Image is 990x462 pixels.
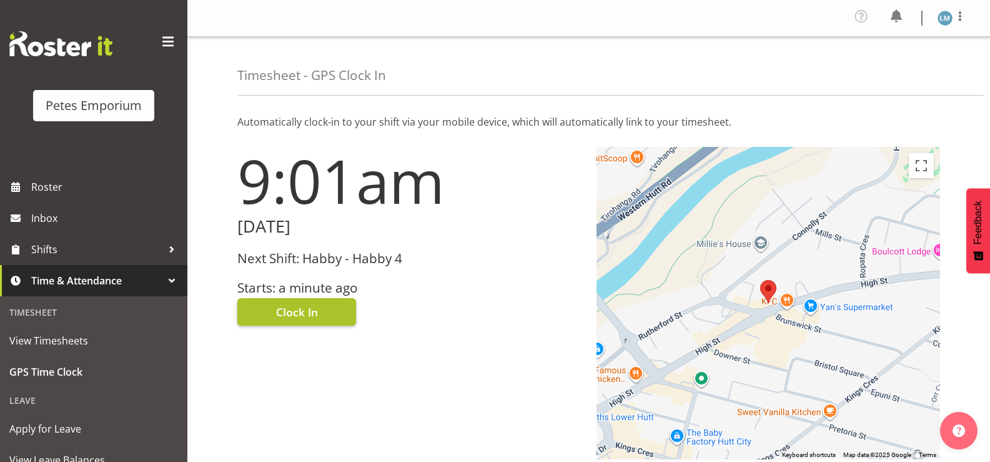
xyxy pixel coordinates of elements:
[237,298,356,326] button: Clock In
[31,240,162,259] span: Shifts
[3,299,184,325] div: Timesheet
[3,356,184,388] a: GPS Time Clock
[31,209,181,228] span: Inbox
[9,31,112,56] img: Rosterit website logo
[919,451,936,458] a: Terms (opens in new tab)
[3,388,184,413] div: Leave
[953,424,965,437] img: help-xxl-2.png
[237,251,582,266] h3: Next Shift: Habby - Habby 4
[46,96,142,115] div: Petes Emporium
[31,178,181,196] span: Roster
[276,304,318,320] span: Clock In
[3,325,184,356] a: View Timesheets
[938,11,953,26] img: lianne-morete5410.jpg
[9,331,178,350] span: View Timesheets
[237,114,940,129] p: Automatically clock-in to your shift via your mobile device, which will automatically link to you...
[31,271,162,290] span: Time & Attendance
[237,147,582,214] h1: 9:01am
[3,413,184,444] a: Apply for Leave
[909,153,934,178] button: Toggle fullscreen view
[843,451,911,458] span: Map data ©2025 Google
[966,188,990,273] button: Feedback - Show survey
[237,281,582,295] h3: Starts: a minute ago
[237,217,582,236] h2: [DATE]
[9,419,178,438] span: Apply for Leave
[600,443,641,459] a: Open this area in Google Maps (opens a new window)
[782,451,836,459] button: Keyboard shortcuts
[973,201,984,244] span: Feedback
[600,443,641,459] img: Google
[9,363,178,381] span: GPS Time Clock
[237,68,386,83] h4: Timesheet - GPS Clock In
